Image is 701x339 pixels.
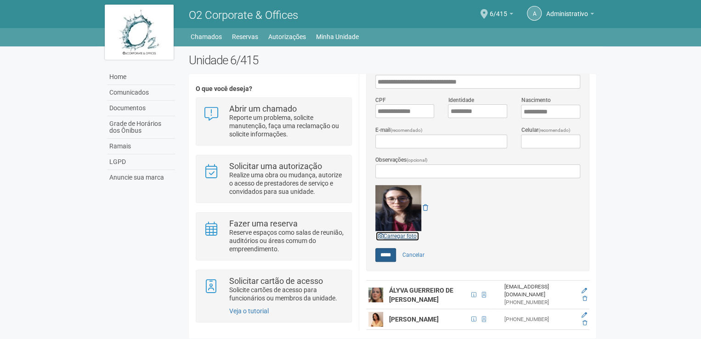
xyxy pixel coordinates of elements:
[375,231,419,241] a: Carregar foto
[229,161,322,171] strong: Solicitar uma autorização
[203,105,344,138] a: Abrir um chamado Reporte um problema, solicite manutenção, faça uma reclamação ou solicite inform...
[107,69,175,85] a: Home
[229,219,298,228] strong: Fazer uma reserva
[316,30,359,43] a: Minha Unidade
[490,1,507,17] span: 6/415
[582,295,587,302] a: Excluir membro
[538,128,570,133] span: (recomendado)
[407,158,428,163] span: (opcional)
[268,30,306,43] a: Autorizações
[390,128,423,133] span: (recomendado)
[229,276,323,286] strong: Solicitar cartão de acesso
[375,126,423,135] label: E-mail
[196,85,351,92] h4: O que você deseja?
[107,170,175,185] a: Anuncie sua marca
[203,277,344,302] a: Solicitar cartão de acesso Solicite cartões de acesso para funcionários ou membros da unidade.
[582,288,587,294] a: Editar membro
[229,104,297,113] strong: Abrir um chamado
[232,30,258,43] a: Reservas
[229,228,345,253] p: Reserve espaços como salas de reunião, auditórios ou áreas comum do empreendimento.
[229,171,345,196] p: Realize uma obra ou mudança, autorize o acesso de prestadores de serviço e convidados para sua un...
[490,11,513,19] a: 6/415
[504,316,575,323] div: [PHONE_NUMBER]
[375,96,386,104] label: CPF
[368,288,383,302] img: user.png
[397,248,430,262] a: Cancelar
[107,116,175,139] a: Grade de Horários dos Ônibus
[521,126,570,135] label: Celular
[229,286,345,302] p: Solicite cartões de acesso para funcionários ou membros da unidade.
[203,162,344,196] a: Solicitar uma autorização Realize uma obra ou mudança, autorize o acesso de prestadores de serviç...
[189,9,298,22] span: O2 Corporate & Offices
[582,320,587,326] a: Excluir membro
[423,204,428,211] a: Remover
[504,299,575,306] div: [PHONE_NUMBER]
[229,113,345,138] p: Reporte um problema, solicite manutenção, faça uma reclamação ou solicite informações.
[389,287,453,303] strong: ÁLYVA GUERREIRO DE [PERSON_NAME]
[107,85,175,101] a: Comunicados
[389,316,439,323] strong: [PERSON_NAME]
[368,312,383,327] img: user.png
[521,96,550,104] label: Nascimento
[375,156,428,164] label: Observações
[527,6,542,21] a: A
[107,101,175,116] a: Documentos
[504,283,575,299] div: [EMAIL_ADDRESS][DOMAIN_NAME]
[546,1,588,17] span: Administrativo
[582,312,587,318] a: Editar membro
[203,220,344,253] a: Fazer uma reserva Reserve espaços como salas de reunião, auditórios ou áreas comum do empreendime...
[375,185,421,231] img: GetFile
[546,11,594,19] a: Administrativo
[448,96,474,104] label: Identidade
[191,30,222,43] a: Chamados
[107,154,175,170] a: LGPD
[189,53,596,67] h2: Unidade 6/415
[105,5,174,60] img: logo.jpg
[229,307,269,315] a: Veja o tutorial
[107,139,175,154] a: Ramais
